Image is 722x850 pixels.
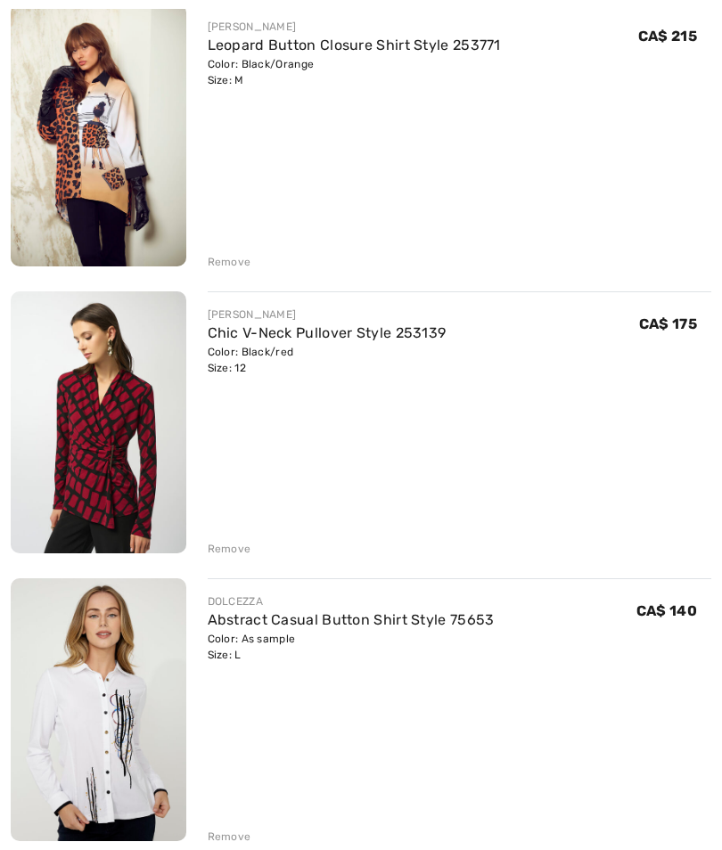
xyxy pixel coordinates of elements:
[636,602,697,619] span: CA$ 140
[639,315,697,332] span: CA$ 175
[208,829,251,845] div: Remove
[208,344,447,376] div: Color: Black/red Size: 12
[208,593,495,609] div: DOLCEZZA
[208,56,501,88] div: Color: Black/Orange Size: M
[208,631,495,663] div: Color: As sample Size: L
[11,291,186,553] img: Chic V-Neck Pullover Style 253139
[208,324,447,341] a: Chic V-Neck Pullover Style 253139
[208,37,501,53] a: Leopard Button Closure Shirt Style 253771
[208,541,251,557] div: Remove
[208,306,447,323] div: [PERSON_NAME]
[638,28,697,45] span: CA$ 215
[208,611,495,628] a: Abstract Casual Button Shirt Style 75653
[11,4,186,266] img: Leopard Button Closure Shirt Style 253771
[208,254,251,270] div: Remove
[208,19,501,35] div: [PERSON_NAME]
[11,578,186,841] img: Abstract Casual Button Shirt Style 75653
